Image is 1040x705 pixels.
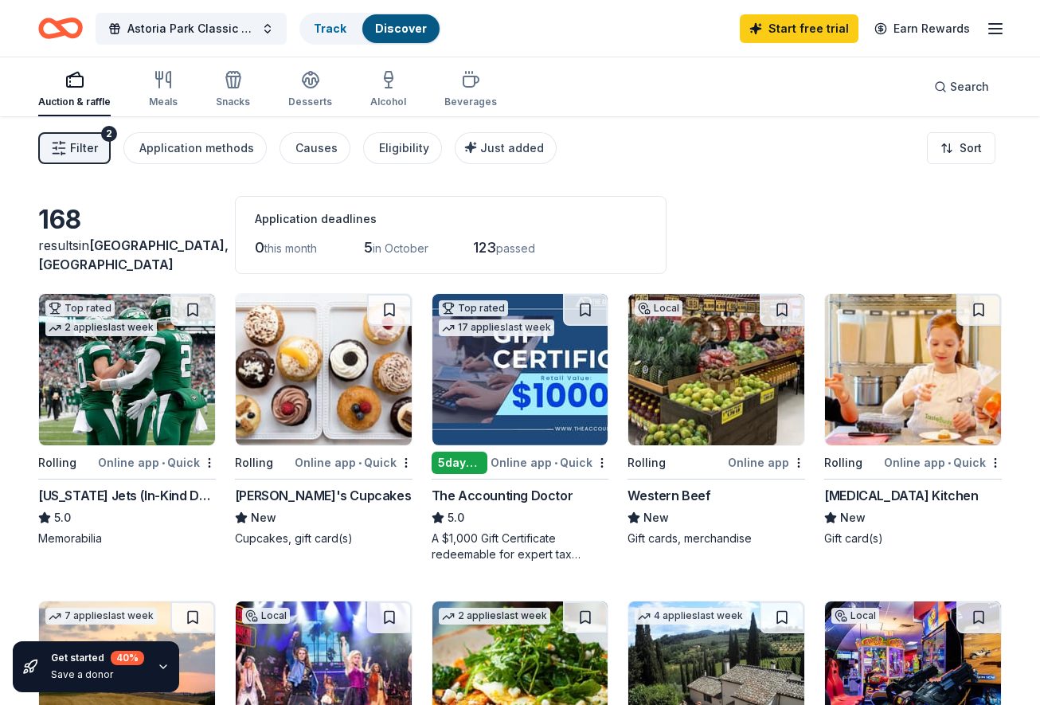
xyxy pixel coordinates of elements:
[38,237,229,272] span: [GEOGRAPHIC_DATA], [GEOGRAPHIC_DATA]
[70,139,98,158] span: Filter
[288,64,332,116] button: Desserts
[865,14,979,43] a: Earn Rewards
[825,294,1001,445] img: Image for Taste Buds Kitchen
[38,237,229,272] span: in
[45,300,115,316] div: Top rated
[235,531,412,546] div: Cupcakes, gift card(s)
[370,96,406,108] div: Alcohol
[38,236,216,274] div: results
[38,453,76,472] div: Rolling
[628,294,804,445] img: Image for Western Beef
[444,64,497,116] button: Beverages
[235,453,273,472] div: Rolling
[255,239,264,256] span: 0
[491,452,608,472] div: Online app Quick
[370,64,406,116] button: Alcohol
[950,77,989,96] span: Search
[39,294,215,445] img: Image for New York Jets (In-Kind Donation)
[884,452,1002,472] div: Online app Quick
[280,132,350,164] button: Causes
[51,651,144,665] div: Get started
[38,531,216,546] div: Memorabilia
[927,132,995,164] button: Sort
[111,651,144,665] div: 40 %
[314,22,346,35] a: Track
[824,453,862,472] div: Rolling
[101,126,117,142] div: 2
[216,96,250,108] div: Snacks
[123,132,267,164] button: Application methods
[439,319,554,336] div: 17 applies last week
[364,239,373,256] span: 5
[299,13,441,45] button: TrackDiscover
[840,508,866,527] span: New
[432,293,609,562] a: Image for The Accounting DoctorTop rated17 applieslast week5days leftOnline app•QuickThe Accounti...
[635,608,746,625] div: 4 applies last week
[635,300,682,316] div: Local
[251,508,276,527] span: New
[38,132,111,164] button: Filter2
[45,608,157,625] div: 7 applies last week
[295,139,338,158] div: Causes
[740,14,858,43] a: Start free trial
[288,96,332,108] div: Desserts
[444,96,497,108] div: Beverages
[480,141,544,155] span: Just added
[373,241,428,255] span: in October
[643,508,669,527] span: New
[455,132,557,164] button: Just added
[38,293,216,546] a: Image for New York Jets (In-Kind Donation)Top rated2 applieslast weekRollingOnline app•Quick[US_S...
[96,13,287,45] button: Astoria Park Classic Car Show
[236,294,412,445] img: Image for Molly's Cupcakes
[38,486,216,505] div: [US_STATE] Jets (In-Kind Donation)
[439,608,550,625] div: 2 applies last week
[628,453,666,472] div: Rolling
[162,456,165,469] span: •
[295,452,412,472] div: Online app Quick
[432,452,488,474] div: 5 days left
[831,608,879,624] div: Local
[375,22,427,35] a: Discover
[439,300,508,316] div: Top rated
[554,456,557,469] span: •
[628,293,805,546] a: Image for Western BeefLocalRollingOnline appWestern BeefNewGift cards, merchandise
[255,210,647,229] div: Application deadlines
[38,10,83,47] a: Home
[38,64,111,116] button: Auction & raffle
[139,139,254,158] div: Application methods
[921,71,1002,103] button: Search
[127,19,255,38] span: Astoria Park Classic Car Show
[149,96,178,108] div: Meals
[264,241,317,255] span: this month
[379,139,429,158] div: Eligibility
[235,486,411,505] div: [PERSON_NAME]'s Cupcakes
[358,456,362,469] span: •
[448,508,464,527] span: 5.0
[38,96,111,108] div: Auction & raffle
[242,608,290,624] div: Local
[98,452,216,472] div: Online app Quick
[824,531,1002,546] div: Gift card(s)
[216,64,250,116] button: Snacks
[45,319,157,336] div: 2 applies last week
[728,452,805,472] div: Online app
[149,64,178,116] button: Meals
[824,486,978,505] div: [MEDICAL_DATA] Kitchen
[824,293,1002,546] a: Image for Taste Buds KitchenRollingOnline app•Quick[MEDICAL_DATA] KitchenNewGift card(s)
[235,293,412,546] a: Image for Molly's CupcakesRollingOnline app•Quick[PERSON_NAME]'s CupcakesNewCupcakes, gift card(s)
[432,486,573,505] div: The Accounting Doctor
[363,132,442,164] button: Eligibility
[51,668,144,681] div: Save a donor
[628,531,805,546] div: Gift cards, merchandise
[432,531,609,562] div: A $1,000 Gift Certificate redeemable for expert tax preparation or tax resolution services—recipi...
[948,456,951,469] span: •
[960,139,982,158] span: Sort
[473,239,496,256] span: 123
[432,294,608,445] img: Image for The Accounting Doctor
[496,241,535,255] span: passed
[38,204,216,236] div: 168
[628,486,710,505] div: Western Beef
[54,508,71,527] span: 5.0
